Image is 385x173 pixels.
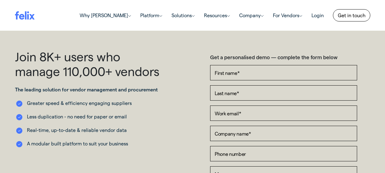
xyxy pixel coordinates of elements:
[199,9,235,21] a: Resources
[75,9,136,21] a: Why [PERSON_NAME]
[235,9,268,21] a: Company
[15,11,35,19] img: felix logo
[167,9,199,21] a: Solutions
[307,9,328,21] a: Login
[15,140,162,147] li: A modular built platform to suit your business
[136,9,167,21] a: Platform
[15,126,162,134] li: Real-time, up-to-date & reliable vendor data
[333,9,370,21] a: Get in touch
[15,87,158,92] strong: The leading solution for vendor management and procurement
[15,99,162,107] li: Greater speed & efficiency engaging suppliers
[15,49,162,79] h1: Join 8K+ users who manage 110,000+ vendors
[210,54,338,60] strong: Get a personalised demo — complete the form below
[268,9,307,21] a: For Vendors
[15,113,162,120] li: Less duplication - no need for paper or email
